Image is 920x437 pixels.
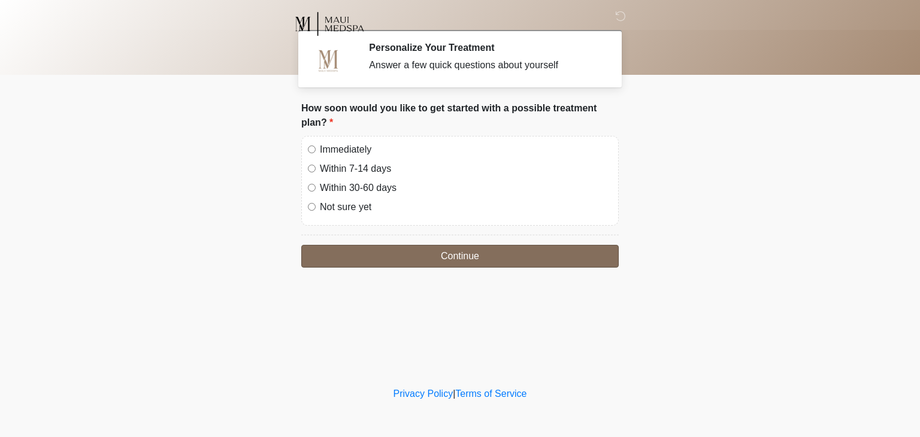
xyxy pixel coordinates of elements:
input: Not sure yet [308,203,316,211]
input: Within 7-14 days [308,165,316,172]
img: Agent Avatar [310,42,346,78]
button: Continue [301,245,619,268]
label: How soon would you like to get started with a possible treatment plan? [301,101,619,130]
a: Terms of Service [455,389,526,399]
img: Maui MedSpa Logo [289,9,369,39]
label: Within 7-14 days [320,162,612,176]
a: | [453,389,455,399]
a: Privacy Policy [394,389,453,399]
label: Immediately [320,142,612,157]
label: Within 30-60 days [320,181,612,195]
input: Immediately [308,145,316,153]
input: Within 30-60 days [308,184,316,192]
label: Not sure yet [320,200,612,214]
div: Answer a few quick questions about yourself [369,58,601,72]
